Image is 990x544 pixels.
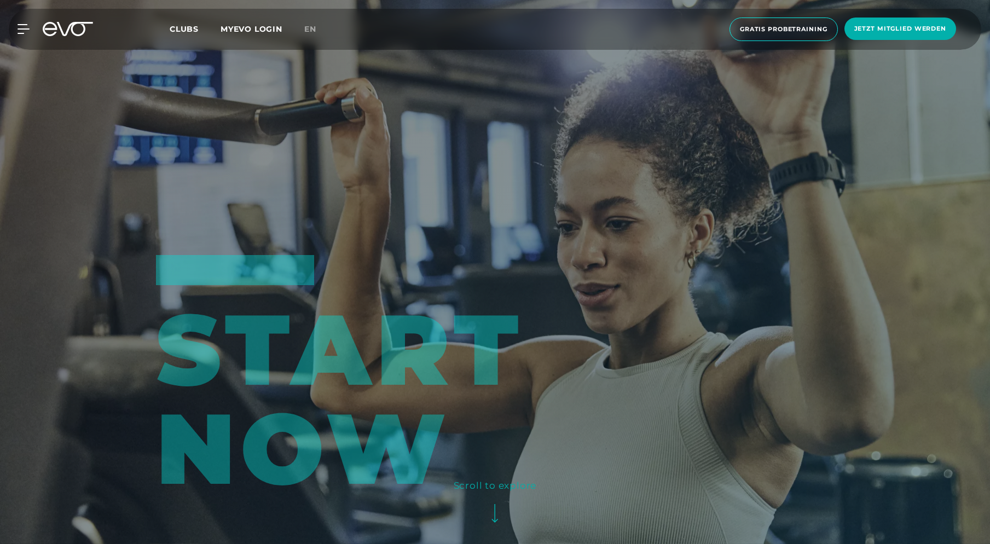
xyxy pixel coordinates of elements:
[304,24,316,34] span: en
[170,24,199,34] span: Clubs
[156,255,767,497] div: START NOW
[170,24,221,34] a: Clubs
[740,25,827,34] span: Gratis Probetraining
[221,24,282,34] a: MYEVO LOGIN
[726,18,841,41] a: Gratis Probetraining
[304,23,329,36] a: en
[854,24,946,33] span: Jetzt Mitglied werden
[841,18,959,41] a: Jetzt Mitglied werden
[454,477,537,494] div: Scroll to explore
[454,477,537,533] button: Scroll to explore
